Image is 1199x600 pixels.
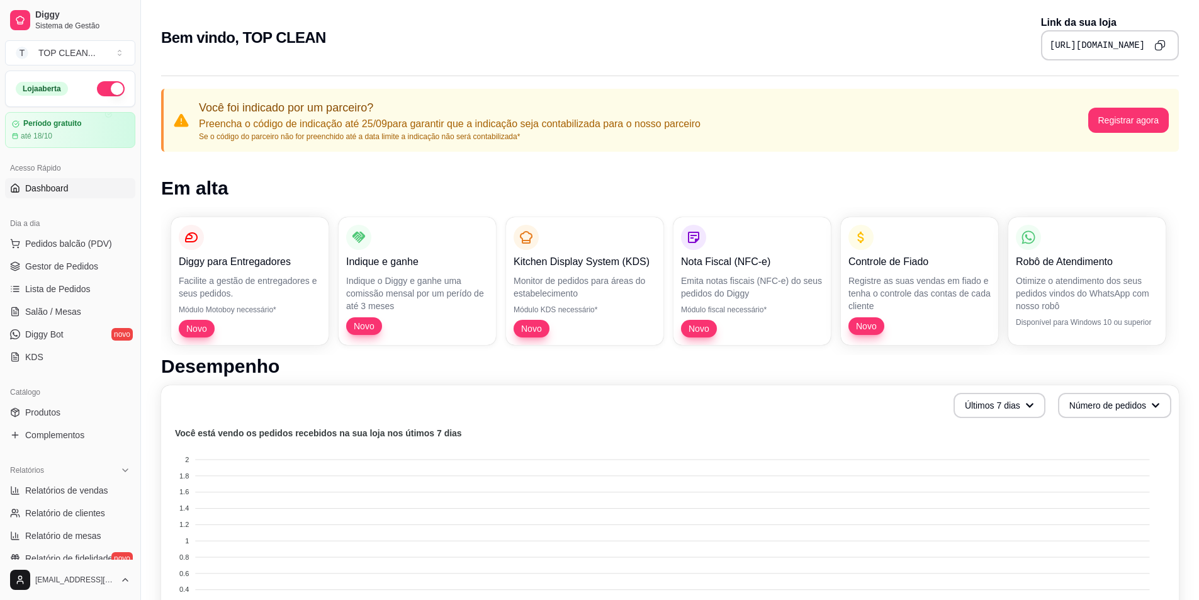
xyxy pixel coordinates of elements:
[673,217,831,345] button: Nota Fiscal (NFC-e)Emita notas fiscais (NFC-e) do seus pedidos do DiggyMódulo fiscal necessário*Novo
[179,553,189,561] tspan: 0.8
[25,429,84,441] span: Complementos
[514,305,656,315] p: Módulo KDS necessário*
[5,213,135,234] div: Dia a dia
[179,275,321,300] p: Facilite a gestão de entregadores e seus pedidos.
[5,234,135,254] button: Pedidos balcão (PDV)
[1150,35,1170,55] button: Copy to clipboard
[841,217,998,345] button: Controle de FiadoRegistre as suas vendas em fiado e tenha o controle das contas de cada clienteNovo
[199,132,701,142] p: Se o código do parceiro não for preenchido até a data limite a indicação não será contabilizada*
[25,484,108,497] span: Relatórios de vendas
[339,217,496,345] button: Indique e ganheIndique o Diggy e ganhe uma comissão mensal por um perído de até 3 mesesNovo
[5,302,135,322] a: Salão / Mesas
[954,393,1045,418] button: Últimos 7 dias
[1016,275,1158,312] p: Otimize o atendimento dos seus pedidos vindos do WhatsApp com nosso robô
[1016,254,1158,269] p: Robô de Atendimento
[681,305,823,315] p: Módulo fiscal necessário*
[349,320,380,332] span: Novo
[185,537,189,545] tspan: 1
[21,131,52,141] article: até 18/10
[199,99,701,116] p: Você foi indicado por um parceiro?
[1088,108,1169,133] button: Registrar agora
[1050,39,1145,52] pre: [URL][DOMAIN_NAME]
[25,283,91,295] span: Lista de Pedidos
[23,119,82,128] article: Período gratuito
[10,465,44,475] span: Relatórios
[38,47,96,59] div: TOP CLEAN ...
[185,456,189,463] tspan: 2
[199,116,701,132] p: Preencha o código de indicação até 25/09 para garantir que a indicação seja contabilizada para o ...
[848,254,991,269] p: Controle de Fiado
[179,305,321,315] p: Módulo Motoboy necessário*
[848,275,991,312] p: Registre as suas vendas em fiado e tenha o controle das contas de cada cliente
[179,254,321,269] p: Diggy para Entregadores
[179,504,189,512] tspan: 1.4
[346,275,488,312] p: Indique o Diggy e ganhe uma comissão mensal por um perído de até 3 meses
[25,507,105,519] span: Relatório de clientes
[5,112,135,148] a: Período gratuitoaté 18/10
[25,328,64,341] span: Diggy Bot
[851,320,882,332] span: Novo
[681,275,823,300] p: Emita notas fiscais (NFC-e) do seus pedidos do Diggy
[346,254,488,269] p: Indique e ganhe
[514,254,656,269] p: Kitchen Display System (KDS)
[25,182,69,195] span: Dashboard
[161,355,1179,378] h1: Desempenho
[1041,15,1179,30] p: Link da sua loja
[181,322,212,335] span: Novo
[35,575,115,585] span: [EMAIL_ADDRESS][DOMAIN_NAME]
[5,526,135,546] a: Relatório de mesas
[16,47,28,59] span: T
[25,406,60,419] span: Produtos
[175,428,462,438] text: Você está vendo os pedidos recebidos na sua loja nos útimos 7 dias
[25,237,112,250] span: Pedidos balcão (PDV)
[35,9,130,21] span: Diggy
[161,28,326,48] h2: Bem vindo, TOP CLEAN
[16,82,68,96] div: Loja aberta
[5,548,135,569] a: Relatório de fidelidadenovo
[25,552,113,565] span: Relatório de fidelidade
[179,521,189,528] tspan: 1.2
[171,217,329,345] button: Diggy para EntregadoresFacilite a gestão de entregadores e seus pedidos.Módulo Motoboy necessário...
[25,305,81,318] span: Salão / Mesas
[5,503,135,523] a: Relatório de clientes
[5,324,135,344] a: Diggy Botnovo
[5,279,135,299] a: Lista de Pedidos
[25,529,101,542] span: Relatório de mesas
[5,5,135,35] a: DiggySistema de Gestão
[516,322,547,335] span: Novo
[179,488,189,495] tspan: 1.6
[5,425,135,445] a: Complementos
[681,254,823,269] p: Nota Fiscal (NFC-e)
[161,177,1179,200] h1: Em alta
[5,565,135,595] button: [EMAIL_ADDRESS][DOMAIN_NAME]
[5,178,135,198] a: Dashboard
[5,158,135,178] div: Acesso Rápido
[25,260,98,273] span: Gestor de Pedidos
[1008,217,1166,345] button: Robô de AtendimentoOtimize o atendimento dos seus pedidos vindos do WhatsApp com nosso robôDispon...
[25,351,43,363] span: KDS
[514,275,656,300] p: Monitor de pedidos para áreas do estabelecimento
[5,256,135,276] a: Gestor de Pedidos
[5,480,135,501] a: Relatórios de vendas
[5,347,135,367] a: KDS
[5,402,135,422] a: Produtos
[179,570,189,577] tspan: 0.6
[179,472,189,480] tspan: 1.8
[97,81,125,96] button: Alterar Status
[506,217,663,345] button: Kitchen Display System (KDS)Monitor de pedidos para áreas do estabelecimentoMódulo KDS necessário...
[5,40,135,65] button: Select a team
[5,382,135,402] div: Catálogo
[179,586,189,593] tspan: 0.4
[684,322,714,335] span: Novo
[1016,317,1158,327] p: Disponível para Windows 10 ou superior
[1058,393,1171,418] button: Número de pedidos
[35,21,130,31] span: Sistema de Gestão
